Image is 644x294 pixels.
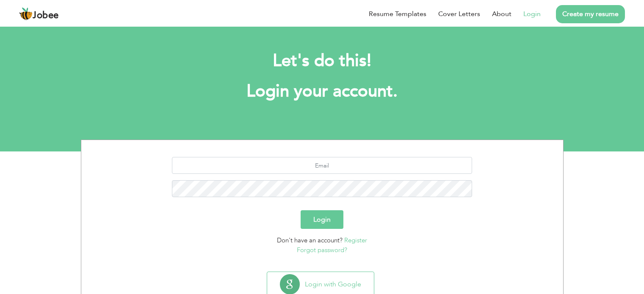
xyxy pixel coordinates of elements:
[94,50,551,72] h2: Let's do this!
[492,9,511,19] a: About
[19,7,59,21] a: Jobee
[297,246,347,254] a: Forgot password?
[344,236,367,245] a: Register
[369,9,426,19] a: Resume Templates
[301,210,343,229] button: Login
[172,157,472,174] input: Email
[19,7,33,21] img: jobee.io
[523,9,541,19] a: Login
[94,80,551,102] h1: Login your account.
[277,236,343,245] span: Don't have an account?
[556,5,625,23] a: Create my resume
[33,11,59,20] span: Jobee
[438,9,480,19] a: Cover Letters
